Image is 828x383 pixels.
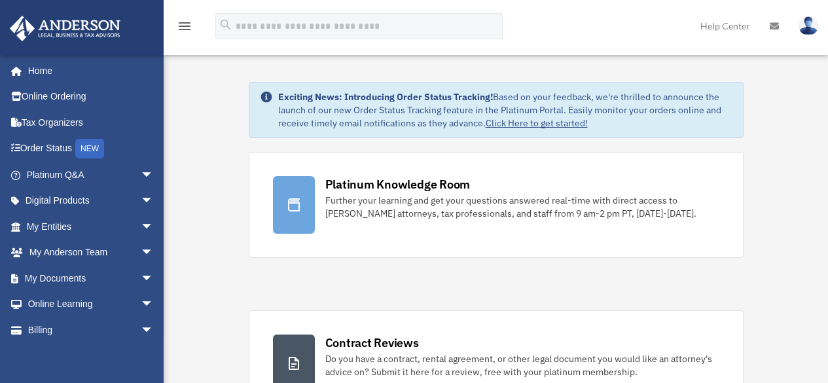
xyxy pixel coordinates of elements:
[141,265,167,292] span: arrow_drop_down
[278,90,732,130] div: Based on your feedback, we're thrilled to announce the launch of our new Order Status Tracking fe...
[141,162,167,189] span: arrow_drop_down
[141,317,167,344] span: arrow_drop_down
[177,23,192,34] a: menu
[9,240,173,266] a: My Anderson Teamarrow_drop_down
[325,335,419,351] div: Contract Reviews
[219,18,233,32] i: search
[9,188,173,214] a: Digital Productsarrow_drop_down
[9,265,173,291] a: My Documentsarrow_drop_down
[9,136,173,162] a: Order StatusNEW
[141,291,167,318] span: arrow_drop_down
[6,16,124,41] img: Anderson Advisors Platinum Portal
[9,291,173,318] a: Online Learningarrow_drop_down
[9,317,173,343] a: Billingarrow_drop_down
[325,176,471,192] div: Platinum Knowledge Room
[486,117,588,129] a: Click Here to get started!
[9,84,173,110] a: Online Ordering
[325,194,719,220] div: Further your learning and get your questions answered real-time with direct access to [PERSON_NAM...
[325,352,719,378] div: Do you have a contract, rental agreement, or other legal document you would like an attorney's ad...
[9,162,173,188] a: Platinum Q&Aarrow_drop_down
[9,109,173,136] a: Tax Organizers
[75,139,104,158] div: NEW
[141,188,167,215] span: arrow_drop_down
[177,18,192,34] i: menu
[9,58,167,84] a: Home
[278,91,493,103] strong: Exciting News: Introducing Order Status Tracking!
[141,213,167,240] span: arrow_drop_down
[799,16,818,35] img: User Pic
[249,152,744,258] a: Platinum Knowledge Room Further your learning and get your questions answered real-time with dire...
[9,213,173,240] a: My Entitiesarrow_drop_down
[141,240,167,266] span: arrow_drop_down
